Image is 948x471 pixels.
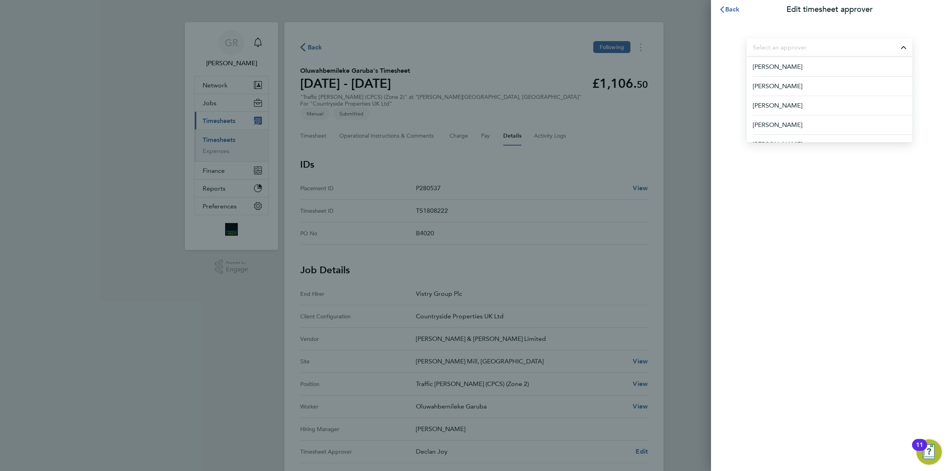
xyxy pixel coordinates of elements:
span: [PERSON_NAME] [753,120,802,130]
button: Back [711,2,748,17]
span: [PERSON_NAME] [753,81,802,91]
span: [PERSON_NAME] [753,62,802,72]
span: [PERSON_NAME] [753,140,802,149]
p: Edit timesheet approver [786,4,873,15]
input: Select an approver [747,38,912,57]
div: 11 [916,445,923,455]
button: Open Resource Center, 11 new notifications [916,439,942,465]
span: Back [725,6,740,13]
span: [PERSON_NAME] [753,101,802,110]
